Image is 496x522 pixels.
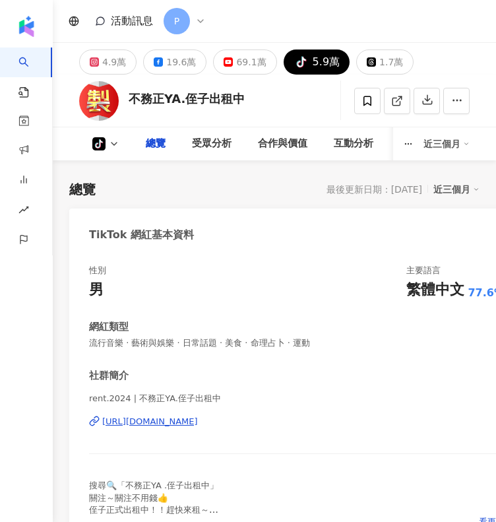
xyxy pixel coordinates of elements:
[102,416,198,428] div: [URL][DOMAIN_NAME]
[89,265,106,277] div: 性別
[69,180,96,199] div: 總覽
[166,53,196,71] div: 19.6萬
[79,49,137,75] button: 4.9萬
[258,136,307,152] div: 合作與價值
[192,136,232,152] div: 受眾分析
[16,16,37,37] img: logo icon
[111,15,153,27] span: 活動訊息
[146,136,166,152] div: 總覽
[236,53,266,71] div: 69.1萬
[174,14,179,28] span: P
[406,265,441,277] div: 主要語言
[89,369,129,383] div: 社群簡介
[313,53,340,71] div: 5.9萬
[89,320,129,334] div: 網紅類型
[433,181,480,198] div: 近三個月
[406,280,464,300] div: 繁體中文
[334,136,373,152] div: 互動分析
[423,133,470,154] div: 近三個月
[379,53,403,71] div: 1.7萬
[18,48,45,99] a: search
[326,184,422,195] div: 最後更新日期：[DATE]
[102,53,126,71] div: 4.9萬
[18,197,29,226] span: rise
[129,90,245,107] div: 不務正YA.侄子出租中
[89,228,194,242] div: TikTok 網紅基本資料
[79,81,119,121] img: KOL Avatar
[213,49,276,75] button: 69.1萬
[89,280,104,300] div: 男
[356,49,414,75] button: 1.7萬
[284,49,350,75] button: 5.9萬
[143,49,206,75] button: 19.6萬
